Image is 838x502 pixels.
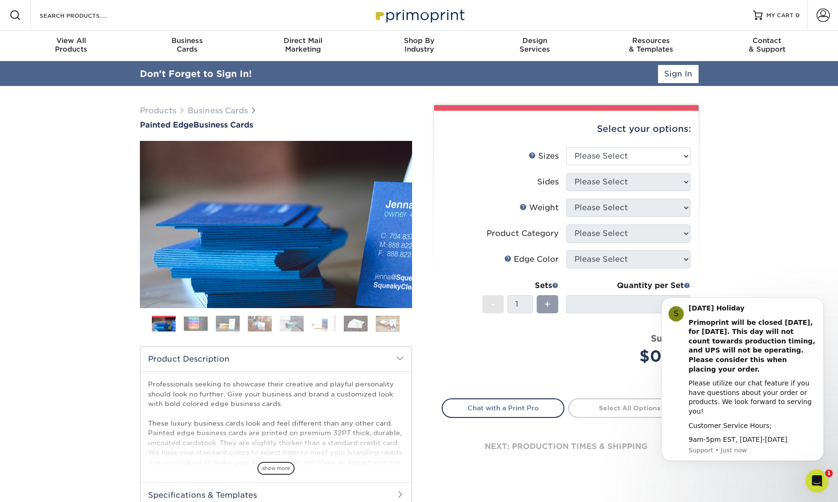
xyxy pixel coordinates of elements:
img: Business Cards 02 [184,316,208,331]
div: Sides [537,176,559,188]
a: Chat with a Print Pro [442,398,564,417]
img: Business Cards 03 [216,315,240,332]
div: Select your options: [442,111,691,147]
h2: Product Description [140,347,412,371]
a: Shop ByIndustry [361,31,477,61]
a: BusinessCards [129,31,245,61]
span: - [491,297,495,311]
a: Resources& Templates [593,31,709,61]
a: Products [140,106,176,115]
div: Products [13,36,129,53]
span: Contact [709,36,825,45]
span: Shop By [361,36,477,45]
img: Business Cards 07 [344,315,368,332]
div: & Templates [593,36,709,53]
img: Business Cards 01 [152,312,176,336]
div: $0.00 [573,345,690,368]
div: Weight [520,202,559,214]
span: Business [129,36,245,45]
img: Painted Edge 01 [140,88,412,361]
span: Resources [593,36,709,45]
div: Industry [361,36,477,53]
span: show more [257,462,295,475]
span: Design [477,36,593,45]
span: Painted Edge [140,120,193,129]
input: SEARCH PRODUCTS..... [39,10,132,21]
iframe: Intercom live chat [806,470,828,492]
a: Sign In [658,65,699,83]
a: DesignServices [477,31,593,61]
div: Product Category [487,228,559,239]
div: Sizes [529,150,559,162]
a: Painted EdgeBusiness Cards [140,120,412,129]
a: Contact& Support [709,31,825,61]
iframe: Intercom notifications message [647,293,838,476]
iframe: Google Customer Reviews [2,473,81,499]
div: Edge Color [504,254,559,265]
span: Direct Mail [245,36,361,45]
span: View All [13,36,129,45]
a: Business Cards [188,106,248,115]
img: Primoprint [371,5,467,25]
div: Sets [482,280,559,291]
a: View AllProducts [13,31,129,61]
div: Don't Forget to Sign In! [140,67,252,81]
img: Business Cards 08 [376,315,400,332]
div: & Support [709,36,825,53]
img: Business Cards 05 [280,315,304,332]
div: Quantity per Set [566,280,690,291]
span: 1 [825,470,833,477]
span: 0 [796,12,800,19]
img: Business Cards 06 [312,315,336,332]
img: Business Cards 04 [248,315,272,332]
span: MY CART [766,11,794,20]
a: Direct MailMarketing [245,31,361,61]
div: Marketing [245,36,361,53]
div: next: production times & shipping [442,418,691,475]
h1: Business Cards [140,120,412,129]
span: + [544,297,551,311]
div: Services [477,36,593,53]
a: Select All Options [568,398,691,417]
div: Cards [129,36,245,53]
